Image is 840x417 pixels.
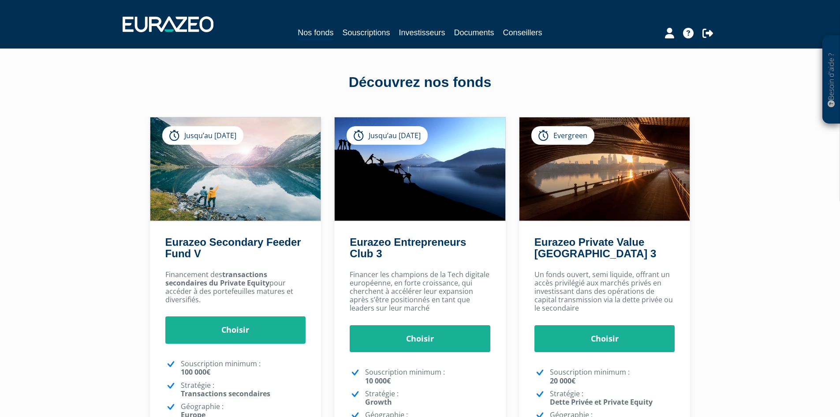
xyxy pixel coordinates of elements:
[342,26,390,39] a: Souscriptions
[454,26,494,39] a: Documents
[550,368,675,385] p: Souscription minimum :
[181,381,306,398] p: Stratégie :
[399,26,445,39] a: Investisseurs
[550,390,675,406] p: Stratégie :
[347,126,428,145] div: Jusqu’au [DATE]
[335,117,505,221] img: Eurazeo Entrepreneurs Club 3
[350,325,490,353] a: Choisir
[181,389,270,398] strong: Transactions secondaires
[162,126,243,145] div: Jusqu’au [DATE]
[181,360,306,376] p: Souscription minimum :
[365,376,391,386] strong: 10 000€
[165,236,301,259] a: Eurazeo Secondary Feeder Fund V
[531,126,594,145] div: Evergreen
[365,368,490,385] p: Souscription minimum :
[503,26,542,39] a: Conseillers
[534,270,675,313] p: Un fonds ouvert, semi liquide, offrant un accès privilégié aux marchés privés en investissant dan...
[181,367,210,377] strong: 100 000€
[534,325,675,353] a: Choisir
[165,316,306,344] a: Choisir
[365,397,392,407] strong: Growth
[534,236,656,259] a: Eurazeo Private Value [GEOGRAPHIC_DATA] 3
[298,26,333,40] a: Nos fonds
[550,376,575,386] strong: 20 000€
[150,117,321,221] img: Eurazeo Secondary Feeder Fund V
[550,397,653,407] strong: Dette Privée et Private Equity
[169,72,672,93] div: Découvrez nos fonds
[123,16,213,32] img: 1732889491-logotype_eurazeo_blanc_rvb.png
[165,270,269,288] strong: transactions secondaires du Private Equity
[519,117,690,221] img: Eurazeo Private Value Europe 3
[365,390,490,406] p: Stratégie :
[826,40,836,120] p: Besoin d'aide ?
[350,270,490,313] p: Financer les champions de la Tech digitale européenne, en forte croissance, qui cherchent à accél...
[165,270,306,304] p: Financement des pour accéder à des portefeuilles matures et diversifiés.
[350,236,466,259] a: Eurazeo Entrepreneurs Club 3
